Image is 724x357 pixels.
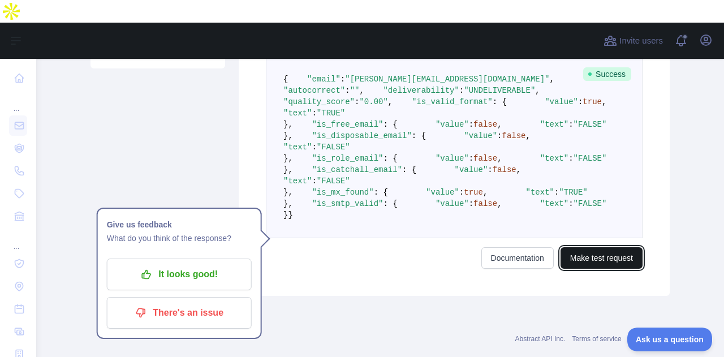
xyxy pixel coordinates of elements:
span: : [469,154,473,163]
button: It looks good! [107,259,252,290]
span: : [488,165,492,174]
span: : { [412,131,426,140]
span: , [602,97,606,106]
span: "TRUE" [317,109,345,118]
span: , [550,75,554,84]
span: "is_valid_format" [412,97,493,106]
span: false [473,154,497,163]
span: }, [283,131,293,140]
span: , [535,86,540,95]
a: Terms of service [572,335,621,343]
span: "is_free_email" [312,120,383,129]
span: Success [583,67,631,81]
span: : [568,154,573,163]
span: "" [350,86,360,95]
span: "UNDELIVERABLE" [464,86,535,95]
span: : [345,86,350,95]
button: Invite users [601,32,665,50]
span: false [473,199,497,208]
a: Abstract API Inc. [515,335,566,343]
p: It looks good! [115,265,243,284]
span: "quality_score" [283,97,355,106]
span: "value" [545,97,578,106]
span: "autocorrect" [283,86,345,95]
span: }, [283,165,293,174]
iframe: Toggle Customer Support [627,328,713,351]
button: Make test request [561,247,643,269]
p: What do you think of the response? [107,231,252,245]
span: { [283,75,288,84]
span: "text" [540,120,568,129]
span: "TRUE" [559,188,587,197]
span: , [497,120,502,129]
span: : { [493,97,507,106]
span: "value" [464,131,497,140]
span: : [459,86,464,95]
span: "FALSE" [574,199,607,208]
span: "text" [283,143,312,152]
span: , [388,97,393,106]
span: : [554,188,559,197]
span: : [312,143,316,152]
span: }, [283,154,293,163]
span: false [493,165,516,174]
span: "FALSE" [317,177,350,186]
a: Documentation [481,247,554,269]
div: ... [9,229,27,251]
span: "[PERSON_NAME][EMAIL_ADDRESS][DOMAIN_NAME]" [345,75,549,84]
span: true [583,97,602,106]
span: "FALSE" [317,143,350,152]
span: "is_mx_found" [312,188,373,197]
span: "text" [540,199,568,208]
span: : [341,75,345,84]
span: , [497,154,502,163]
span: "is_role_email" [312,154,383,163]
span: , [483,188,488,197]
span: }, [283,188,293,197]
span: "FALSE" [574,154,607,163]
span: : [459,188,464,197]
span: : [578,97,583,106]
span: : { [383,120,397,129]
span: "text" [526,188,554,197]
span: , [497,199,502,208]
span: "is_catchall_email" [312,165,402,174]
span: "is_smtp_valid" [312,199,383,208]
span: : [312,109,316,118]
span: } [283,210,288,220]
span: true [464,188,483,197]
span: "email" [307,75,341,84]
span: : [312,177,316,186]
span: Invite users [619,35,663,48]
span: "text" [283,109,312,118]
span: : [469,199,473,208]
span: , [526,131,531,140]
span: "0.00" [359,97,387,106]
span: "value" [455,165,488,174]
span: "FALSE" [574,120,607,129]
span: "is_disposable_email" [312,131,411,140]
span: } [288,210,292,220]
span: "value" [436,154,469,163]
span: : [497,131,502,140]
span: "value" [426,188,459,197]
span: }, [283,199,293,208]
span: false [502,131,526,140]
span: }, [283,120,293,129]
span: "deliverability" [383,86,459,95]
span: , [516,165,521,174]
span: , [359,86,364,95]
span: false [473,120,497,129]
span: : [355,97,359,106]
span: : [469,120,473,129]
span: : [568,120,573,129]
span: "value" [436,199,469,208]
span: : { [383,154,397,163]
span: "text" [283,177,312,186]
span: "text" [540,154,568,163]
span: "value" [436,120,469,129]
span: : [568,199,573,208]
span: : { [383,199,397,208]
span: : { [402,165,416,174]
div: ... [9,91,27,113]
